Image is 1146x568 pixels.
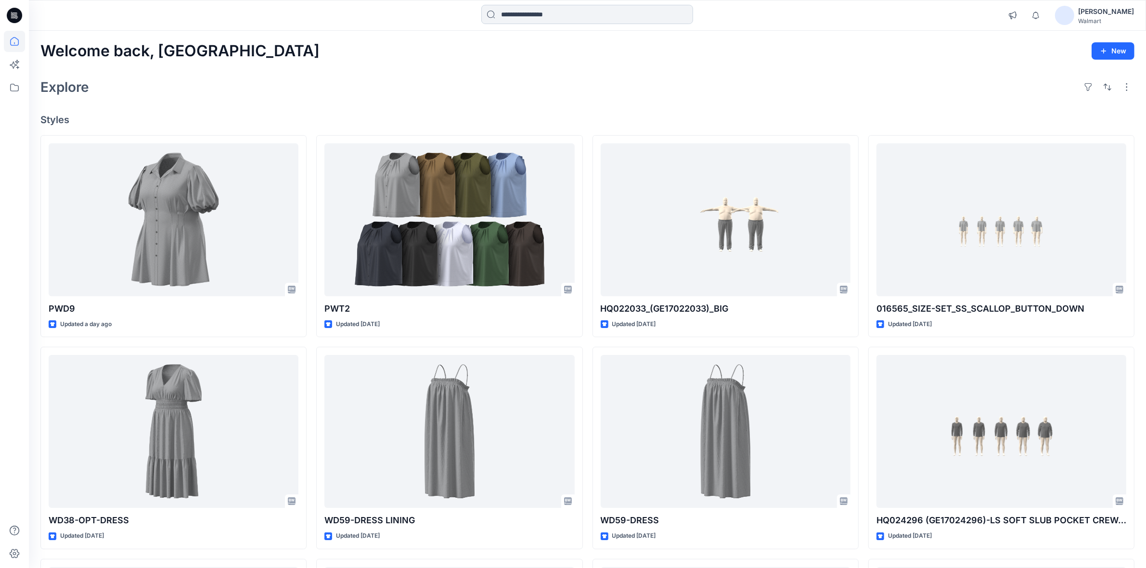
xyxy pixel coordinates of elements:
p: Updated [DATE] [888,531,932,541]
p: 016565_SIZE-SET_SS_SCALLOP_BUTTON_DOWN [876,302,1126,316]
h2: Welcome back, [GEOGRAPHIC_DATA] [40,42,320,60]
div: Walmart [1078,17,1134,25]
p: Updated a day ago [60,319,112,329]
a: PWD9 [49,143,298,296]
a: HQ024296 (GE17024296)-LS SOFT SLUB POCKET CREW-REG [876,355,1126,508]
a: 016565_SIZE-SET_SS_SCALLOP_BUTTON_DOWN [876,143,1126,296]
p: Updated [DATE] [60,531,104,541]
p: HQ024296 (GE17024296)-LS SOFT SLUB POCKET CREW-REG [876,514,1126,527]
button: New [1092,42,1134,60]
a: HQ022033_(GE17022033)_BIG [601,143,850,296]
p: Updated [DATE] [336,531,380,541]
p: Updated [DATE] [612,319,656,329]
h4: Styles [40,114,1134,126]
p: Updated [DATE] [612,531,656,541]
h2: Explore [40,79,89,95]
a: WD38-OPT-DRESS [49,355,298,508]
p: HQ022033_(GE17022033)_BIG [601,302,850,316]
a: PWT2 [324,143,574,296]
p: PWT2 [324,302,574,316]
p: Updated [DATE] [888,319,932,329]
img: avatar [1055,6,1074,25]
p: WD59-DRESS [601,514,850,527]
a: WD59-DRESS [601,355,850,508]
p: Updated [DATE] [336,319,380,329]
div: [PERSON_NAME] [1078,6,1134,17]
p: PWD9 [49,302,298,316]
p: WD38-OPT-DRESS [49,514,298,527]
a: WD59-DRESS LINING [324,355,574,508]
p: WD59-DRESS LINING [324,514,574,527]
